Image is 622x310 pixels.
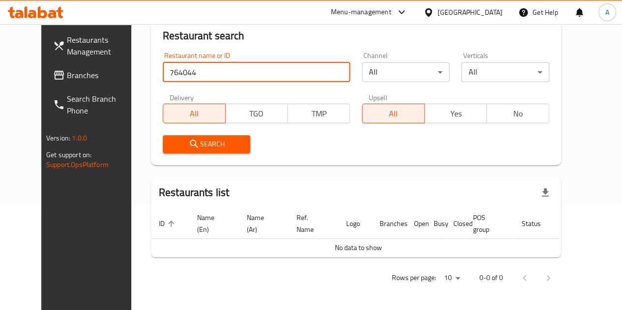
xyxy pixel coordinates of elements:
h2: Restaurants list [159,185,229,200]
span: TMP [292,107,346,121]
span: 1.0.0 [72,132,87,144]
h2: Restaurant search [163,28,549,43]
span: Name (Ar) [247,212,277,235]
a: Restaurants Management [45,28,145,63]
button: All [163,104,226,123]
a: Branches [45,63,145,87]
th: Branches [372,209,406,239]
span: TGO [230,107,284,121]
p: 0-0 of 0 [479,272,503,284]
span: POS group [473,212,502,235]
span: No [491,107,545,121]
button: TMP [287,104,350,123]
span: Search [171,138,243,150]
label: Upsell [369,94,387,101]
div: All [461,62,549,82]
div: [GEOGRAPHIC_DATA] [438,7,503,18]
th: Busy [426,209,445,239]
button: Search [163,135,251,153]
div: All [362,62,450,82]
div: Export file [533,181,557,204]
button: No [486,104,549,123]
span: Name (En) [197,212,227,235]
input: Search for restaurant name or ID.. [163,62,350,82]
div: Rows per page: [440,271,464,285]
div: Menu-management [331,6,391,18]
th: Open [406,209,426,239]
th: Logo [338,209,372,239]
span: Version: [46,132,70,144]
span: Branches [67,69,137,81]
button: All [362,104,425,123]
a: Support.OpsPlatform [46,158,109,171]
table: enhanced table [151,209,599,257]
span: A [605,7,609,18]
button: TGO [225,104,288,123]
span: ID [159,218,178,229]
span: Get support on: [46,148,91,161]
th: Closed [445,209,465,239]
span: Status [522,218,554,229]
span: All [366,107,421,121]
a: Search Branch Phone [45,87,145,122]
span: Restaurants Management [67,34,137,57]
span: Ref. Name [296,212,326,235]
span: All [167,107,222,121]
span: Yes [429,107,483,121]
p: Rows per page: [392,272,436,284]
span: No data to show [334,241,382,254]
label: Delivery [170,94,194,101]
button: Yes [424,104,487,123]
span: Search Branch Phone [67,93,137,116]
